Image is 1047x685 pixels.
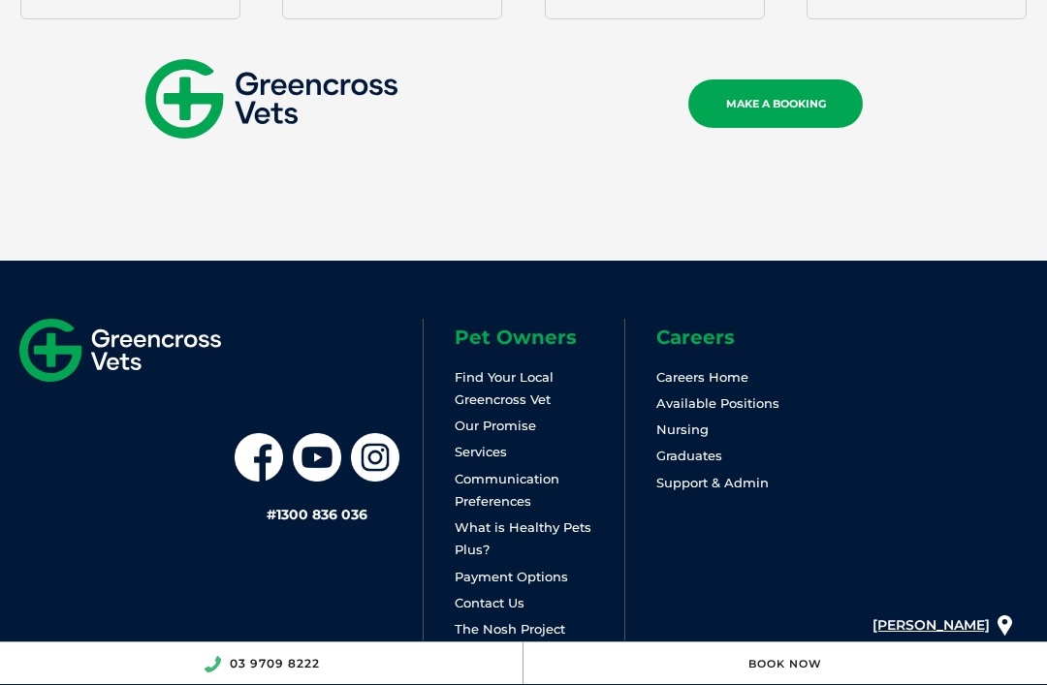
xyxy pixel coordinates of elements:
[267,506,367,523] a: #1300 836 036
[267,506,276,523] span: #
[204,656,221,672] img: location_phone.svg
[656,327,826,347] h6: Careers
[656,475,769,490] a: Support & Admin
[455,418,536,433] a: Our Promise
[455,471,559,509] a: Communication Preferences
[656,395,779,411] a: Available Positions
[872,616,990,634] span: [PERSON_NAME]
[455,569,568,584] a: Payment Options
[145,59,397,139] img: gxv-logo-mobile.svg
[455,327,624,347] h6: Pet Owners
[656,369,748,385] a: Careers Home
[230,656,320,670] a: 03 9709 8222
[656,421,709,437] a: Nursing
[455,444,507,459] a: Services
[455,369,554,407] a: Find Your Local Greencross Vet
[998,615,1012,637] img: location_pin.svg
[455,621,565,637] a: The Nosh Project
[688,79,863,128] a: MAKE A BOOKING
[656,448,722,463] a: Graduates
[872,612,990,638] a: [PERSON_NAME]
[455,595,524,610] a: Contact Us
[455,519,591,557] a: What is Healthy Pets Plus?
[748,657,822,670] a: Book Now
